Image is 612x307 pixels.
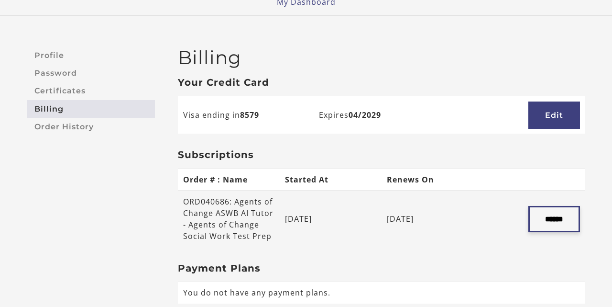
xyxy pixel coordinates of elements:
h3: Your Credit Card [178,77,585,88]
a: Billing [27,100,155,118]
h3: Payment Plans [178,262,585,274]
td: ORD040686: Agents of Change ASWB AI Tutor - Agents of Change Social Work Test Prep [178,191,280,247]
td: Visa ending in [178,96,314,134]
a: Edit [528,102,580,129]
a: Certificates [27,82,155,100]
a: Profile [27,46,155,64]
h3: Subscriptions [178,149,585,160]
td: You do not have any payment plans. [178,282,585,304]
td: [DATE] [280,191,382,247]
b: 8579 [240,110,259,120]
th: Renews On [382,169,483,191]
a: Order History [27,118,155,136]
td: Expires [314,96,449,134]
a: Password [27,64,155,82]
th: Order # : Name [178,169,280,191]
th: Started At [280,169,382,191]
td: [DATE] [382,191,483,247]
b: 04/2029 [349,110,381,120]
h2: Billing [178,46,585,69]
